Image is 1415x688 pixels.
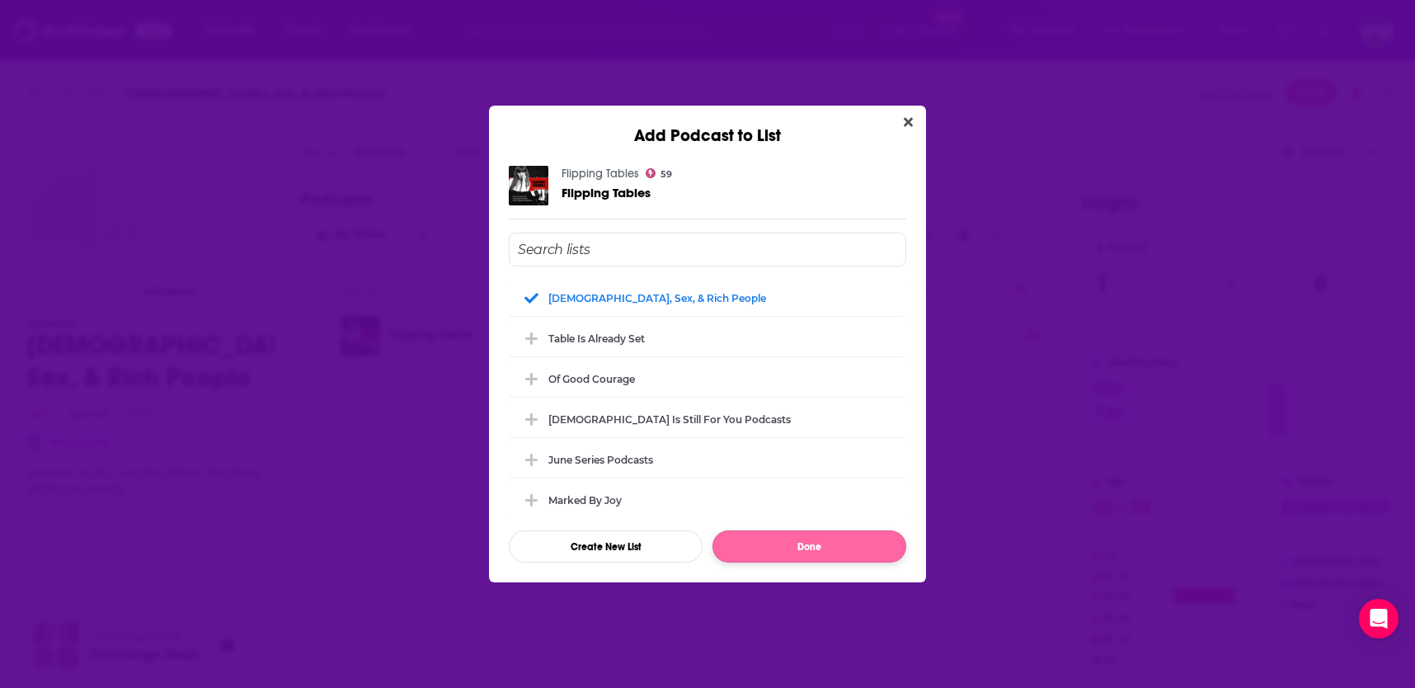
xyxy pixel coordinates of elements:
[509,441,906,478] div: June Series Podcasts
[509,530,703,563] button: Create New List
[509,233,906,563] div: Add Podcast To List
[548,332,645,345] div: Table is Already Set
[712,530,906,563] button: Done
[548,373,635,385] div: Of Good Courage
[509,166,548,205] img: Flipping Tables
[509,401,906,437] div: God Is Still For You Podcasts
[548,494,622,507] div: Marked by Joy
[897,112,919,133] button: Close
[489,106,926,146] div: Add Podcast to List
[646,168,672,178] a: 59
[509,360,906,397] div: Of Good Courage
[509,280,906,316] div: God, Sex, & Rich People
[1359,599,1399,639] div: Open Intercom Messenger
[562,186,651,200] a: Flipping Tables
[509,233,906,266] input: Search lists
[548,413,791,426] div: [DEMOGRAPHIC_DATA] Is Still For You Podcasts
[548,454,653,466] div: June Series Podcasts
[548,292,766,304] div: [DEMOGRAPHIC_DATA], Sex, & Rich People
[562,185,651,200] span: Flipping Tables
[660,171,672,178] span: 59
[562,167,639,181] a: Flipping Tables
[509,320,906,356] div: Table is Already Set
[509,482,906,518] div: Marked by Joy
